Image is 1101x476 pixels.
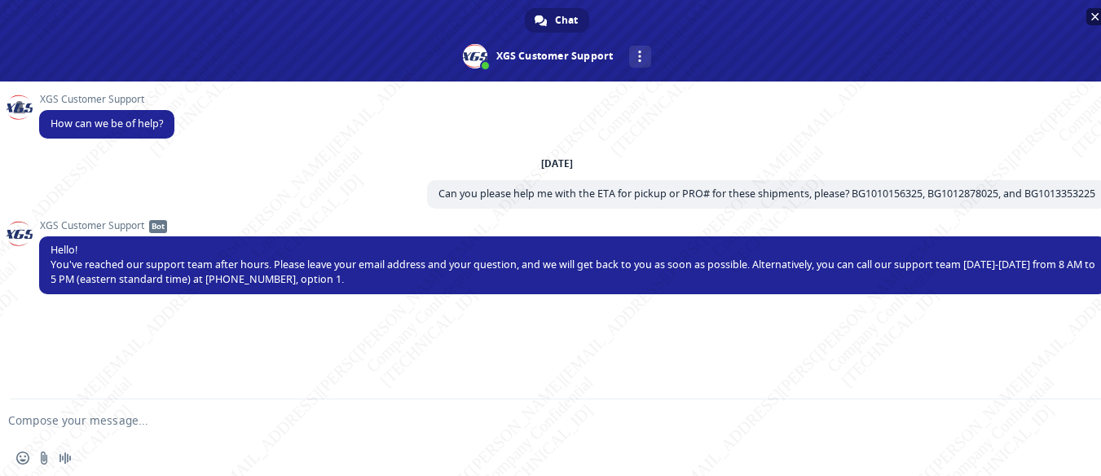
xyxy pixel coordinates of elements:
[51,243,1095,286] span: Hello! You've reached our support team after hours. Please leave your email address and your ques...
[555,8,578,33] span: Chat
[59,452,72,465] span: Audio message
[629,46,651,68] div: More channels
[438,187,1095,201] span: Can you please help me with the ETA for pickup or PRO# for these shipments, please? BG1010156325,...
[525,8,589,33] div: Chat
[51,117,163,130] span: How can we be of help?
[541,159,573,169] div: [DATE]
[39,94,174,105] span: XGS Customer Support
[16,452,29,465] span: Insert an emoji
[37,452,51,465] span: Send a file
[149,220,167,233] span: Bot
[8,413,1053,428] textarea: Compose your message...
